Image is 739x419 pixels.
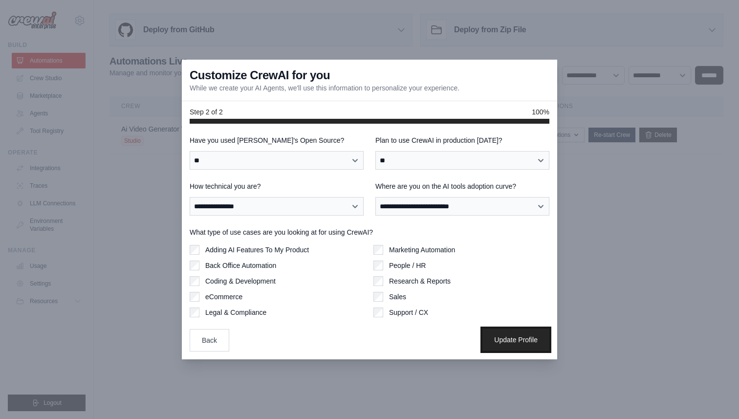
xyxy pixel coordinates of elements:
label: Marketing Automation [389,245,455,255]
label: Sales [389,292,406,302]
button: Back [190,329,229,352]
label: Research & Reports [389,276,451,286]
span: Step 2 of 2 [190,107,223,117]
label: Coding & Development [205,276,276,286]
span: 100% [532,107,549,117]
label: Have you used [PERSON_NAME]'s Open Source? [190,135,364,145]
h3: Customize CrewAI for you [190,67,330,83]
label: Plan to use CrewAI in production [DATE]? [375,135,549,145]
label: eCommerce [205,292,242,302]
label: How technical you are? [190,181,364,191]
button: Update Profile [482,329,549,351]
label: Where are you on the AI tools adoption curve? [375,181,549,191]
label: Support / CX [389,308,428,317]
p: While we create your AI Agents, we'll use this information to personalize your experience. [190,83,459,93]
label: Adding AI Features To My Product [205,245,309,255]
label: Back Office Automation [205,261,276,270]
label: People / HR [389,261,426,270]
label: What type of use cases are you looking at for using CrewAI? [190,227,549,237]
label: Legal & Compliance [205,308,266,317]
iframe: Chat Widget [690,372,739,419]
